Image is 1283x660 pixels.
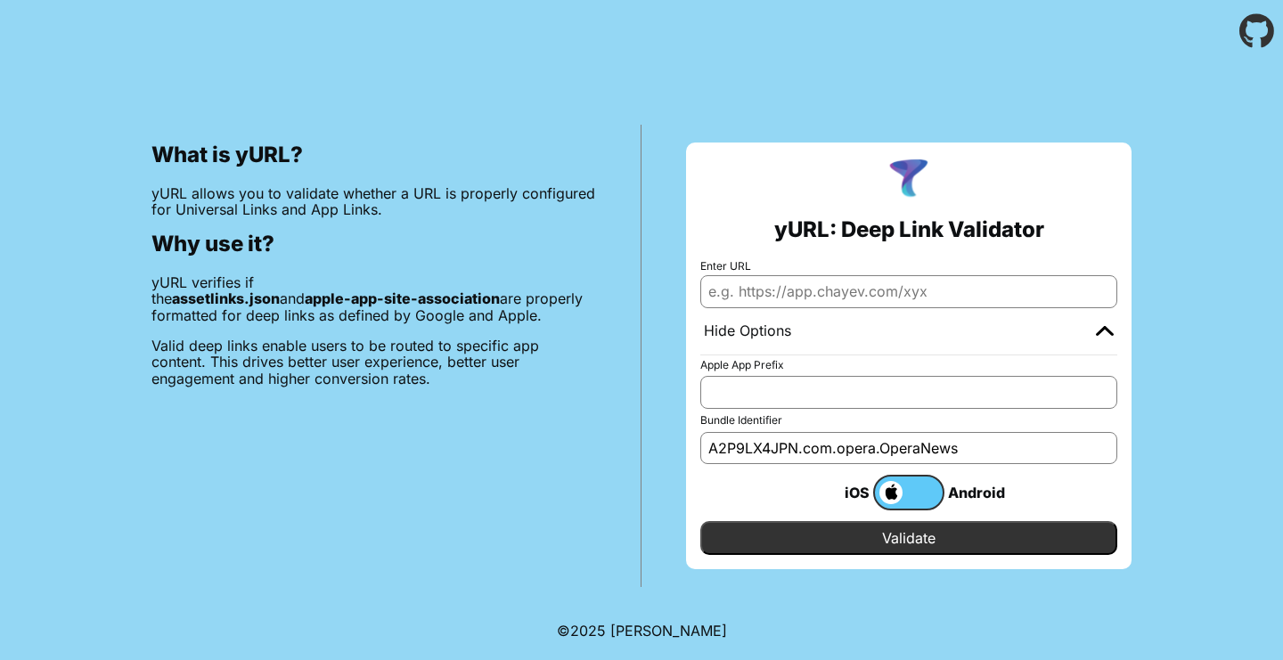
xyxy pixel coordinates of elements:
[700,414,1117,427] label: Bundle Identifier
[557,601,727,660] footer: ©
[151,338,596,387] p: Valid deep links enable users to be routed to specific app content. This drives better user exper...
[700,260,1117,273] label: Enter URL
[700,521,1117,555] input: Validate
[151,185,596,218] p: yURL allows you to validate whether a URL is properly configured for Universal Links and App Links.
[151,143,596,167] h2: What is yURL?
[944,481,1016,504] div: Android
[151,232,596,257] h2: Why use it?
[802,481,873,504] div: iOS
[1096,325,1114,336] img: chevron
[172,289,280,307] b: assetlinks.json
[700,359,1117,371] label: Apple App Prefix
[704,322,791,340] div: Hide Options
[774,217,1044,242] h2: yURL: Deep Link Validator
[886,157,932,203] img: yURL Logo
[570,622,606,640] span: 2025
[151,274,596,323] p: yURL verifies if the and are properly formatted for deep links as defined by Google and Apple.
[305,289,500,307] b: apple-app-site-association
[700,275,1117,307] input: e.g. https://app.chayev.com/xyx
[610,622,727,640] a: Michael Ibragimchayev's Personal Site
